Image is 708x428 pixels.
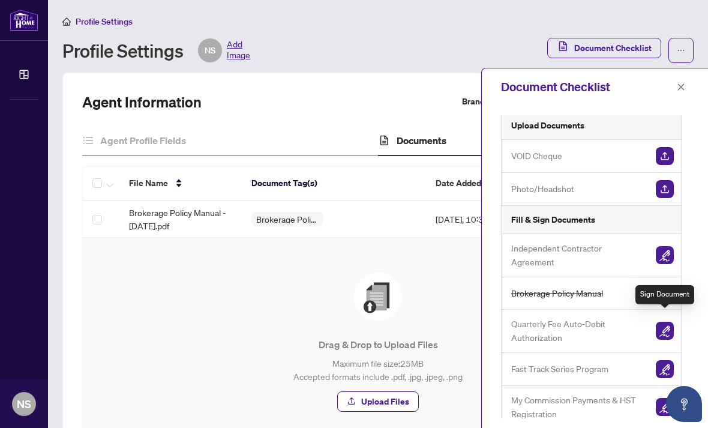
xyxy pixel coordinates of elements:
span: ellipsis [677,46,685,55]
img: Sign Document [656,360,674,378]
span: Quarterly Fee Auto-Debit Authorization [511,317,646,345]
span: Brokerage Policy Manual [251,215,323,223]
p: Drag & Drop to Upload Files [107,337,649,352]
span: Upload Files [361,392,409,411]
span: Photo/Headshot [511,182,574,196]
span: Profile Settings [76,16,133,27]
span: NS [17,396,31,412]
div: Sign Document [635,285,694,304]
span: VOID Cheque [511,149,562,163]
button: Open asap [666,386,702,422]
label: Branch: [462,95,491,109]
h4: Agent Profile Fields [100,133,186,148]
div: Document Checklist [501,78,673,96]
img: logo [10,9,38,31]
td: [DATE], 10:35am [426,201,542,238]
span: File Name [129,176,168,190]
th: Document Tag(s) [242,166,425,201]
img: Sign Document [656,322,674,340]
span: close [677,83,685,91]
span: Brokerage Policy Manual - [DATE].pdf [129,206,232,232]
h5: Upload Documents [511,119,584,132]
p: Maximum file size: 25 MB Accepted formats include .pdf, .jpg, .jpeg, .png [107,357,649,383]
span: Fast Track Series Program [511,362,608,376]
img: Sign Document [656,246,674,264]
span: Document Checklist [574,38,652,58]
span: Brokerage Policy Manual [511,286,603,300]
h5: Fill & Sign Documents [511,213,595,226]
button: Upload Files [337,391,419,412]
h2: Agent Information [82,92,202,112]
img: Upload Document [656,147,674,165]
span: home [62,17,71,26]
span: Add Image [227,38,250,62]
div: Profile Settings [62,38,250,62]
img: Sign Document [656,398,674,416]
span: NS [205,44,215,57]
h4: Documents [397,133,446,148]
th: Date Added [426,166,542,201]
img: File Upload [354,273,402,321]
button: Document Checklist [547,38,661,58]
span: Independent Contractor Agreement [511,241,646,270]
img: Upload Document [656,180,674,198]
span: Date Added [436,176,481,190]
span: My Commission Payments & HST Registration [511,393,646,421]
th: File Name [119,166,242,201]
